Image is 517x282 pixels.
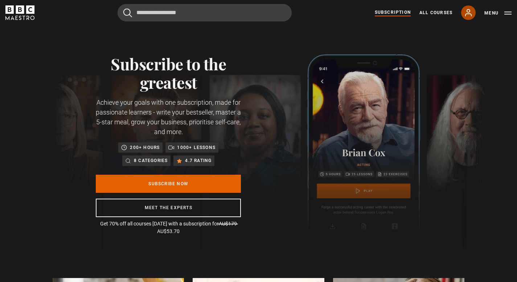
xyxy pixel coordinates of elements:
span: AU$53.70 [157,228,180,234]
p: 8 categories [134,157,168,164]
p: Achieve your goals with one subscription, made for passionate learners - write your bestseller, m... [96,98,241,137]
a: All Courses [419,9,452,16]
span: AU$179 [219,221,237,227]
p: 200+ hours [130,144,160,151]
p: 4.7 rating [185,157,212,164]
svg: BBC Maestro [5,5,34,20]
button: Submit the search query [123,8,132,17]
button: Toggle navigation [484,9,512,17]
p: 1000+ lessons [177,144,216,151]
a: Subscribe Now [96,175,241,193]
input: Search [118,4,292,21]
a: Subscription [375,9,411,16]
a: Meet the experts [96,199,241,217]
p: Get 70% off all courses [DATE] with a subscription for [96,220,241,235]
h1: Subscribe to the greatest [96,54,241,92]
